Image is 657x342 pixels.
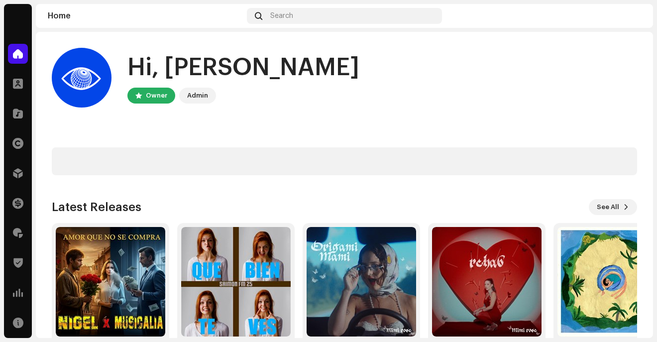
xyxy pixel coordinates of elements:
img: 1be47b04-109f-4b57-9923-9e00f7168afa [625,8,641,24]
img: bb6404ec-6b26-42e1-88c8-adf9ee04fde2 [432,227,542,337]
img: 174575e9-e57a-4a06-aa34-6799d2e50dbe [56,227,165,337]
div: Owner [146,90,167,102]
div: Hi, [PERSON_NAME] [127,52,359,84]
div: Admin [187,90,208,102]
span: See All [597,197,619,217]
span: Search [270,12,293,20]
h3: Latest Releases [52,199,141,215]
div: Home [48,12,243,20]
button: See All [589,199,637,215]
img: 1501df9c-7740-4073-97dc-247de552c2da [181,227,291,337]
img: 7a17357b-7d11-40ff-85cb-79a6388f3873 [307,227,416,337]
img: 1be47b04-109f-4b57-9923-9e00f7168afa [52,48,111,108]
